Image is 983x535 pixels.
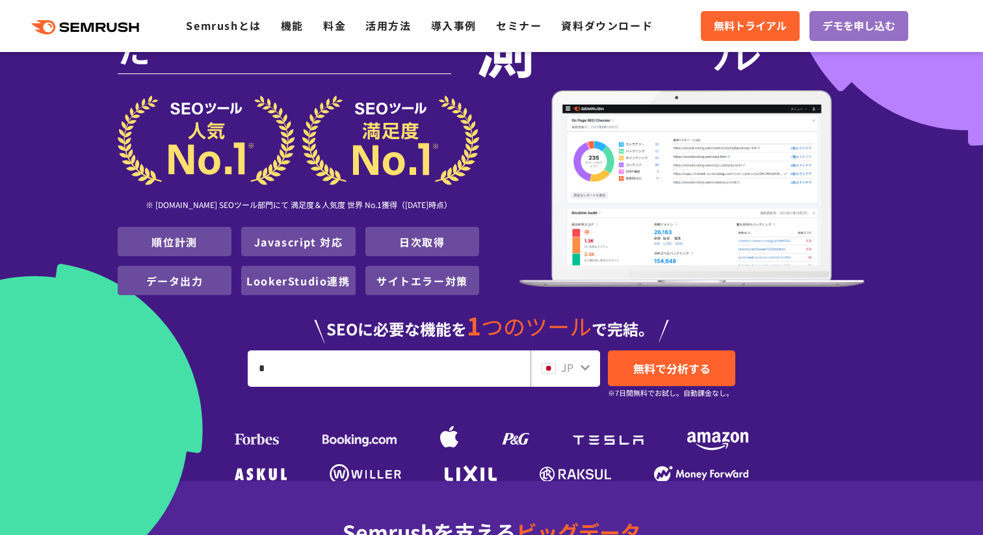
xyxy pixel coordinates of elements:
[633,360,711,376] span: 無料で分析する
[561,18,653,33] a: 資料ダウンロード
[376,273,468,289] a: サイトエラー対策
[592,317,654,340] span: で完結。
[399,234,445,250] a: 日次取得
[608,350,735,386] a: 無料で分析する
[248,351,530,386] input: URL、キーワードを入力してください
[481,310,592,342] span: つのツール
[365,18,411,33] a: 活用方法
[496,18,542,33] a: セミナー
[431,18,477,33] a: 導入事例
[118,185,479,227] div: ※ [DOMAIN_NAME] SEOツール部門にて 満足度＆人気度 世界 No.1獲得（[DATE]時点）
[151,234,197,250] a: 順位計測
[822,18,895,34] span: デモを申し込む
[118,300,865,343] div: SEOに必要な機能を
[254,234,343,250] a: Javascript 対応
[281,18,304,33] a: 機能
[701,11,800,41] a: 無料トライアル
[561,359,573,375] span: JP
[186,18,261,33] a: Semrushとは
[608,387,733,399] small: ※7日間無料でお試し。自動課金なし。
[467,307,481,343] span: 1
[323,18,346,33] a: 料金
[809,11,908,41] a: デモを申し込む
[246,273,350,289] a: LookerStudio連携
[146,273,203,289] a: データ出力
[714,18,787,34] span: 無料トライアル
